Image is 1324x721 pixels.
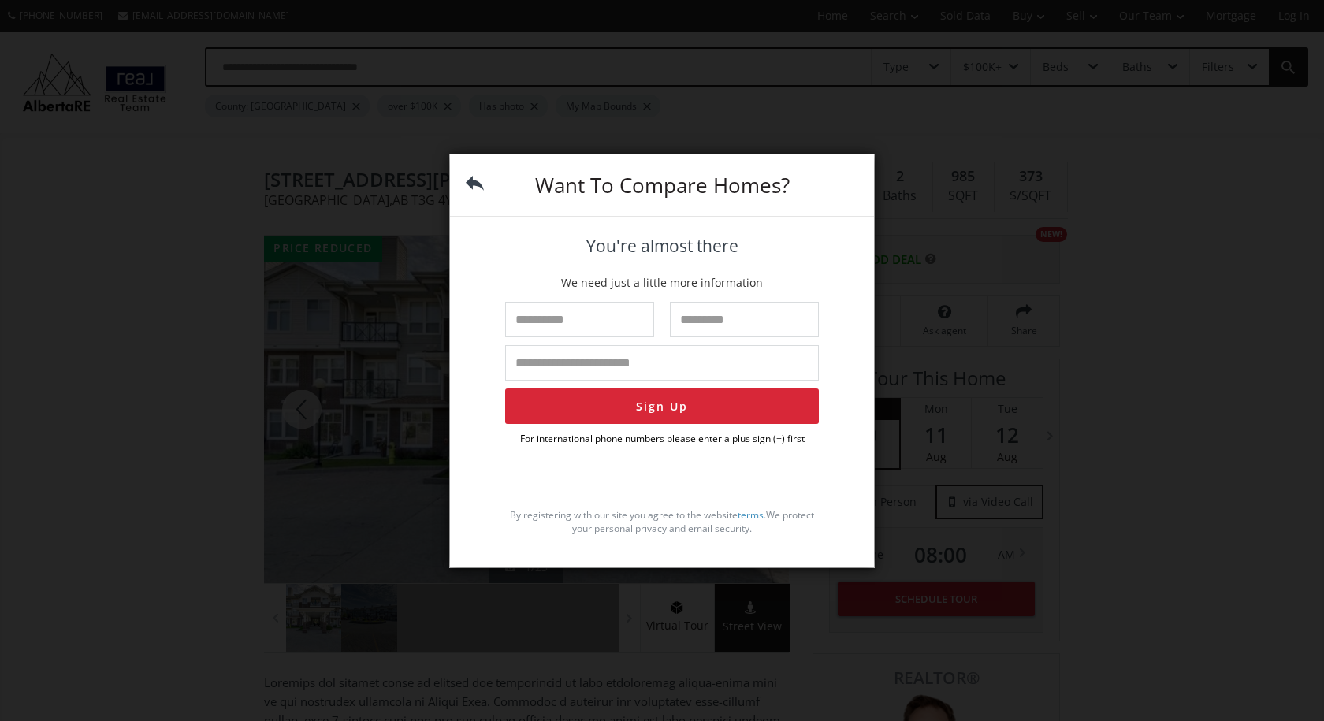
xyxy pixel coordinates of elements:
a: terms [738,508,764,522]
p: We need just a little more information [505,275,819,291]
p: By registering with our site you agree to the website . We protect your personal privacy and emai... [505,508,819,535]
img: back [466,174,484,192]
h3: Want To Compare Homes? [505,175,819,195]
p: For international phone numbers please enter a plus sign (+) first [505,432,819,445]
h4: You're almost there [505,237,819,255]
button: Sign Up [505,388,819,424]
